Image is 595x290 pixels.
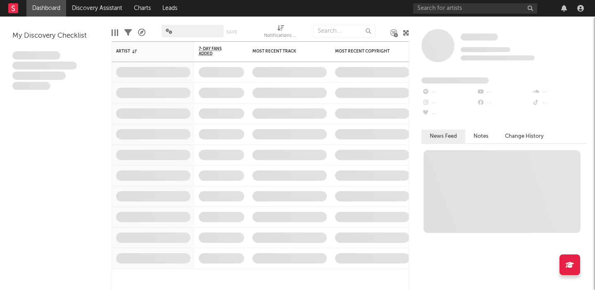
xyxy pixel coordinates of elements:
[12,82,50,90] span: Aliquam viverra
[421,108,476,119] div: --
[124,21,132,45] div: Filters
[421,77,489,84] span: Fans Added by Platform
[476,87,531,98] div: --
[12,51,60,60] span: Lorem ipsum dolor
[461,47,510,52] span: Tracking Since: [DATE]
[413,3,537,14] input: Search for artists
[112,21,118,45] div: Edit Columns
[465,129,497,143] button: Notes
[335,49,397,54] div: Most Recent Copyright
[12,72,66,80] span: Praesent ac interdum
[199,46,232,56] span: 7-Day Fans Added
[421,129,465,143] button: News Feed
[252,49,314,54] div: Most Recent Track
[532,87,587,98] div: --
[313,25,375,37] input: Search...
[476,98,531,108] div: --
[12,62,77,70] span: Integer aliquet in purus et
[461,55,535,60] span: 0 fans last week
[264,31,297,41] div: Notifications (Artist)
[532,98,587,108] div: --
[421,98,476,108] div: --
[421,87,476,98] div: --
[497,129,552,143] button: Change History
[461,33,498,41] a: Some Artist
[116,49,178,54] div: Artist
[138,21,145,45] div: A&R Pipeline
[264,21,297,45] div: Notifications (Artist)
[226,30,237,34] button: Save
[12,31,99,41] div: My Discovery Checklist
